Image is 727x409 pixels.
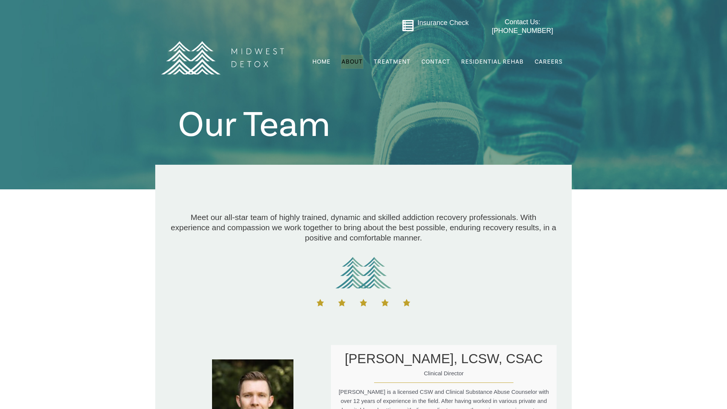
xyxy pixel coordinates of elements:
[373,55,411,69] a: Treatment
[337,369,551,378] span: Clinical Director
[534,55,563,69] a: Careers
[492,18,553,34] span: Contact Us: [PHONE_NUMBER]
[341,55,363,69] a: About
[312,58,331,66] span: Home
[535,58,563,66] span: Careers
[156,25,289,91] img: MD Logo Horitzontal white-01 (1) (1)
[421,59,450,65] span: Contact
[342,59,363,65] span: About
[332,252,396,293] img: green tree logo-01 (1)
[477,18,568,36] a: Contact Us: [PHONE_NUMBER]
[421,55,451,69] a: Contact
[374,59,410,65] span: Treatment
[337,351,551,367] h3: [PERSON_NAME], LCSW, CSAC
[460,55,524,69] a: Residential Rehab
[402,19,414,34] a: Go to midwestdetox.com/message-form-page/
[461,58,524,66] span: Residential Rehab
[312,55,331,69] a: Home
[418,19,469,27] a: Insurance Check
[171,213,556,242] span: Meet our all-star team of highly trained, dynamic and skilled addiction recovery professionals. W...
